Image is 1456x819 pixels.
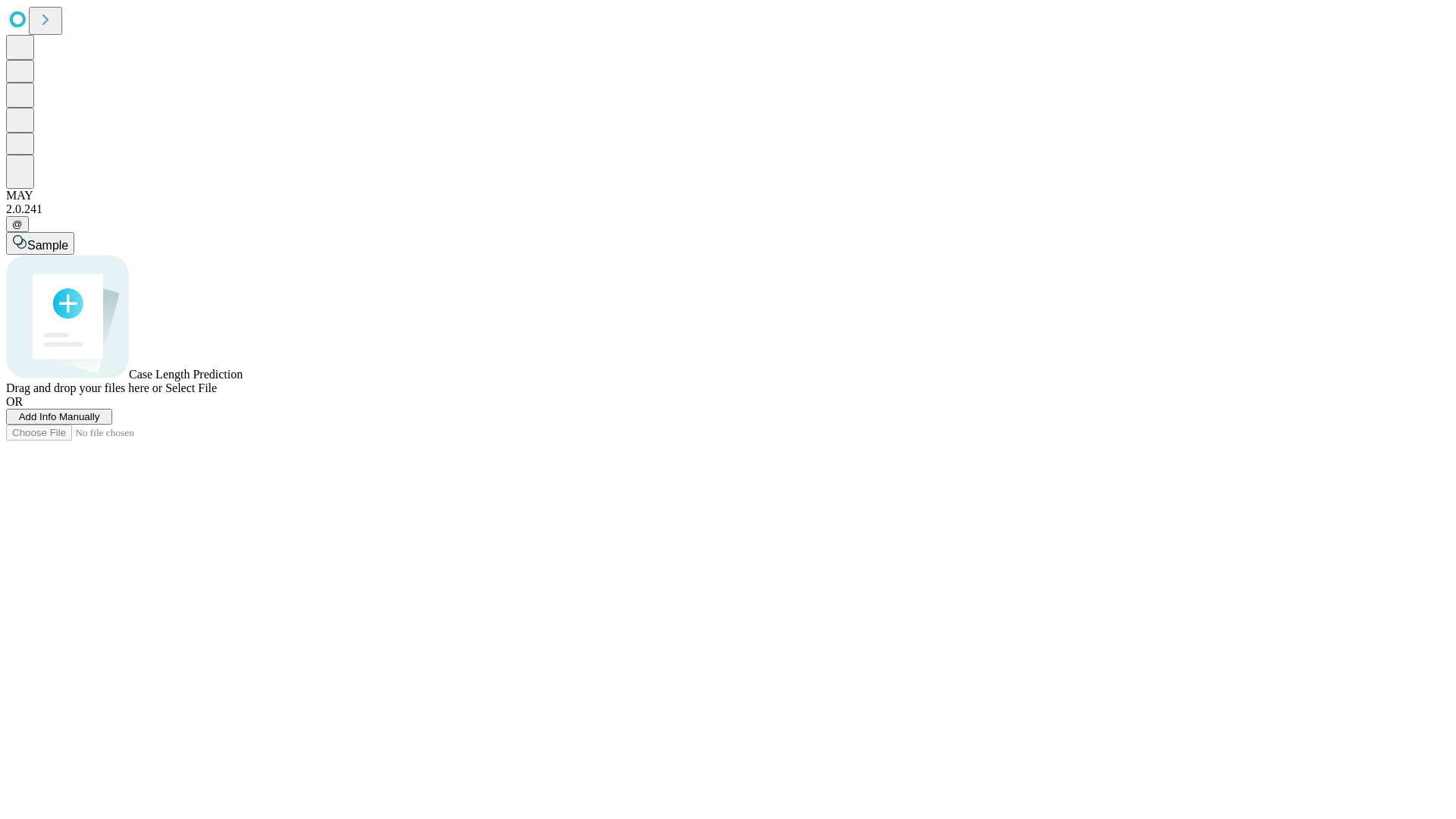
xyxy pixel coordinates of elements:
span: Sample [27,239,68,252]
span: @ [12,218,23,230]
button: Sample [6,232,74,255]
div: MAY [6,189,1450,202]
span: Add Info Manually [19,411,100,422]
span: Select File [165,381,217,394]
button: Add Info Manually [6,409,112,425]
span: Case Length Prediction [129,368,243,381]
div: 2.0.241 [6,202,1450,216]
span: OR [6,395,23,408]
button: @ [6,216,29,232]
span: Drag and drop your files here or [6,381,162,394]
